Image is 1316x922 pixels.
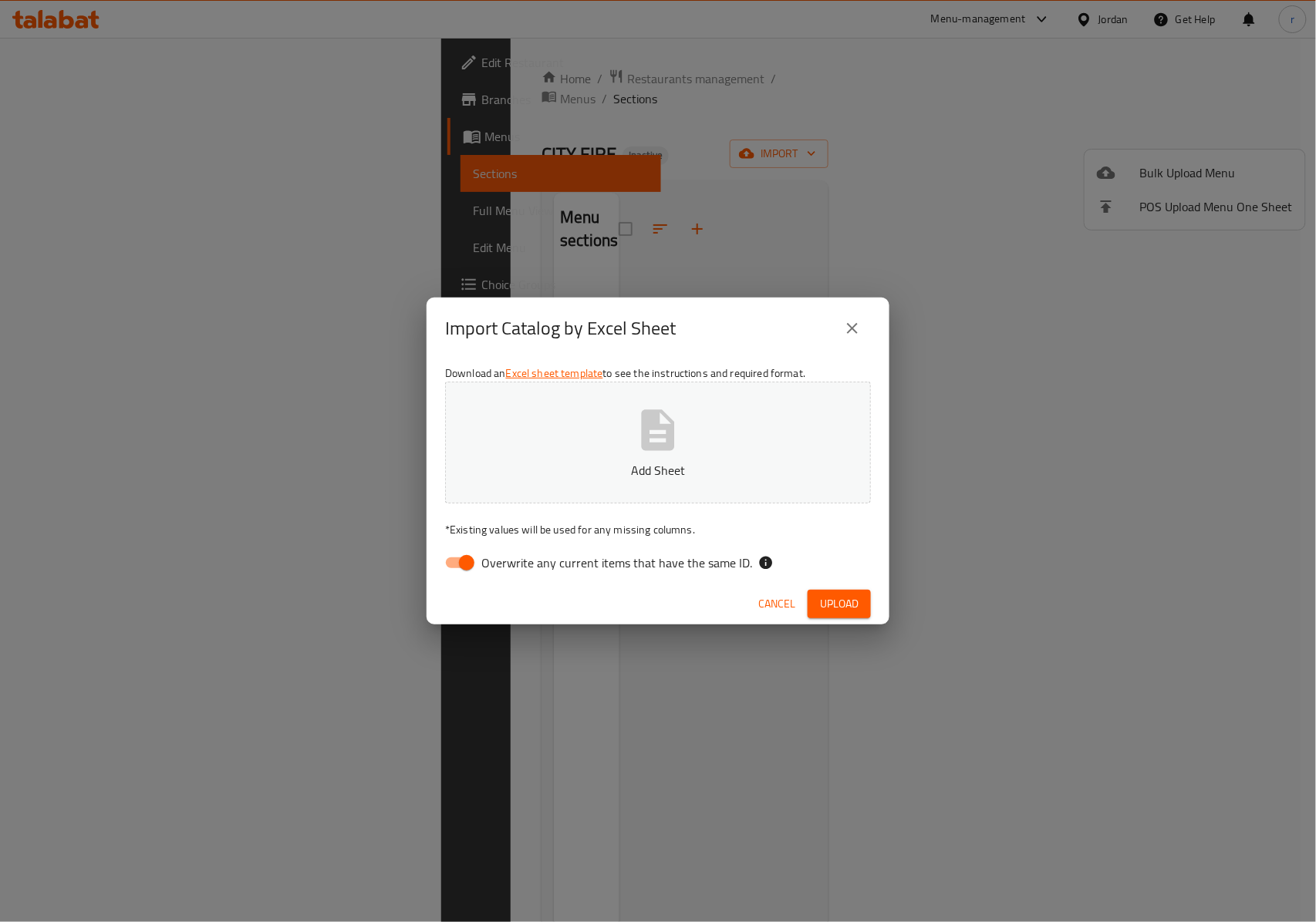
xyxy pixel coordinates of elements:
span: Overwrite any current items that have the same ID. [481,554,752,572]
button: Cancel [752,590,801,618]
button: Add Sheet [445,382,871,503]
h2: Import Catalog by Excel Sheet [445,316,676,341]
span: Cancel [758,594,795,614]
button: Upload [808,590,871,618]
svg: If the overwrite option isn't selected, then the items that match an existing ID will be ignored ... [758,555,774,570]
span: Upload [820,594,859,614]
button: close [834,310,871,347]
a: Excel sheet template [506,363,603,383]
p: Add Sheet [469,461,847,480]
div: Download an to see the instructions and required format. [427,359,889,583]
p: Existing values will be used for any missing columns. [445,522,871,537]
